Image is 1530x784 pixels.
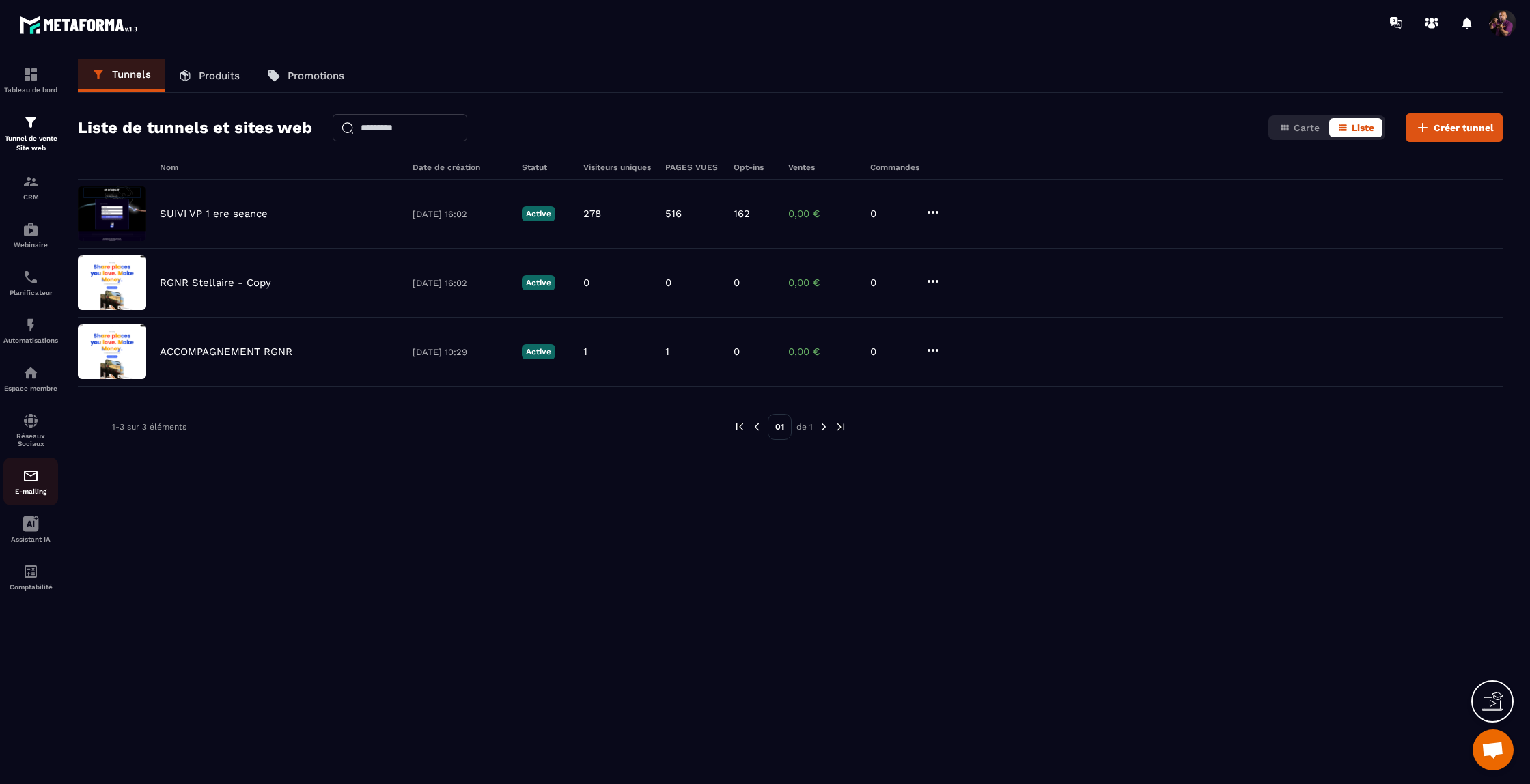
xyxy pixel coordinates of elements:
img: automations [23,317,39,333]
a: automationsautomationsEspace membre [3,354,58,402]
h6: Ventes [788,163,857,172]
img: prev [734,421,746,433]
img: automations [23,365,39,381]
img: image [78,255,146,310]
h6: Opt-ins [734,163,775,172]
p: 278 [583,208,601,220]
h6: Visiteurs uniques [583,163,652,172]
button: Liste [1329,118,1382,137]
p: CRM [3,193,58,201]
p: [DATE] 10:29 [413,347,508,357]
h6: Commandes [870,163,919,172]
a: schedulerschedulerPlanificateur [3,259,58,307]
img: prev [751,421,763,433]
h6: PAGES VUES [665,163,720,172]
p: ACCOMPAGNEMENT RGNR [160,346,292,358]
p: 0 [870,277,911,289]
p: 01 [768,414,792,440]
span: Créer tunnel [1434,121,1494,135]
img: email [23,468,39,484]
img: scheduler [23,269,39,285]
p: Tunnels [112,68,151,81]
p: [DATE] 16:02 [413,209,508,219]
h2: Liste de tunnels et sites web [78,114,312,141]
p: 0 [665,277,671,289]
p: Tableau de bord [3,86,58,94]
p: Tunnel de vente Site web [3,134,58,153]
span: Liste [1352,122,1374,133]
p: Automatisations [3,337,58,344]
p: [DATE] 16:02 [413,278,508,288]
img: formation [23,173,39,190]
p: RGNR Stellaire - Copy [160,277,271,289]
button: Carte [1271,118,1328,137]
p: 0 [870,208,911,220]
p: SUIVI VP 1 ere seance [160,208,268,220]
p: 1 [583,346,587,358]
p: 0 [734,346,740,358]
p: Active [522,275,555,290]
img: social-network [23,412,39,429]
h6: Date de création [413,163,508,172]
p: Promotions [288,70,344,82]
p: Active [522,206,555,221]
a: automationsautomationsAutomatisations [3,307,58,354]
a: formationformationTunnel de vente Site web [3,104,58,163]
p: Comptabilité [3,583,58,591]
span: Carte [1294,122,1320,133]
h6: Statut [522,163,570,172]
p: Réseaux Sociaux [3,432,58,447]
a: Tunnels [78,59,165,92]
p: 0,00 € [788,346,857,358]
a: Promotions [253,59,358,92]
img: automations [23,221,39,238]
img: image [78,186,146,241]
p: Webinaire [3,241,58,249]
img: logo [19,12,142,38]
p: Produits [199,70,240,82]
img: formation [23,114,39,130]
a: emailemailE-mailing [3,458,58,505]
p: Assistant IA [3,535,58,543]
p: 516 [665,208,682,220]
p: 162 [734,208,750,220]
p: 0 [870,346,911,358]
p: Planificateur [3,289,58,296]
p: 0 [583,277,589,289]
img: image [78,324,146,379]
img: formation [23,66,39,83]
h6: Nom [160,163,399,172]
a: formationformationCRM [3,163,58,211]
p: E-mailing [3,488,58,495]
div: Ouvrir le chat [1473,729,1514,770]
a: accountantaccountantComptabilité [3,553,58,601]
img: accountant [23,563,39,580]
a: social-networksocial-networkRéseaux Sociaux [3,402,58,458]
a: Assistant IA [3,505,58,553]
p: de 1 [796,421,813,432]
p: 1-3 sur 3 éléments [112,422,186,432]
a: Produits [165,59,253,92]
p: Espace membre [3,384,58,392]
img: next [835,421,847,433]
button: Créer tunnel [1406,113,1503,142]
img: next [818,421,830,433]
p: 0 [734,277,740,289]
p: 0,00 € [788,208,857,220]
a: formationformationTableau de bord [3,56,58,104]
p: 0,00 € [788,277,857,289]
p: 1 [665,346,669,358]
p: Active [522,344,555,359]
a: automationsautomationsWebinaire [3,211,58,259]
